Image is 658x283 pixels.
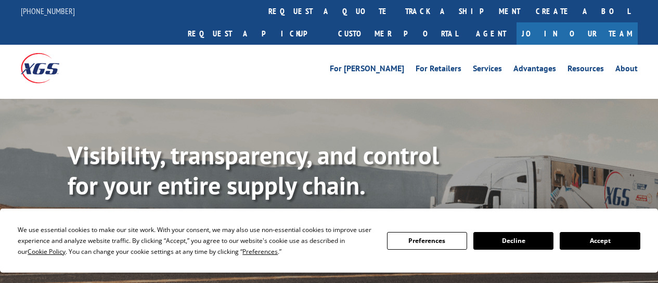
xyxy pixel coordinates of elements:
[28,247,66,256] span: Cookie Policy
[330,65,404,76] a: For [PERSON_NAME]
[330,22,466,45] a: Customer Portal
[513,65,556,76] a: Advantages
[180,22,330,45] a: Request a pickup
[615,65,638,76] a: About
[242,247,278,256] span: Preferences
[21,6,75,16] a: [PHONE_NUMBER]
[387,232,467,250] button: Preferences
[473,232,553,250] button: Decline
[466,22,517,45] a: Agent
[560,232,640,250] button: Accept
[473,65,502,76] a: Services
[416,65,461,76] a: For Retailers
[68,139,439,201] b: Visibility, transparency, and control for your entire supply chain.
[567,65,604,76] a: Resources
[517,22,638,45] a: Join Our Team
[18,224,374,257] div: We use essential cookies to make our site work. With your consent, we may also use non-essential ...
